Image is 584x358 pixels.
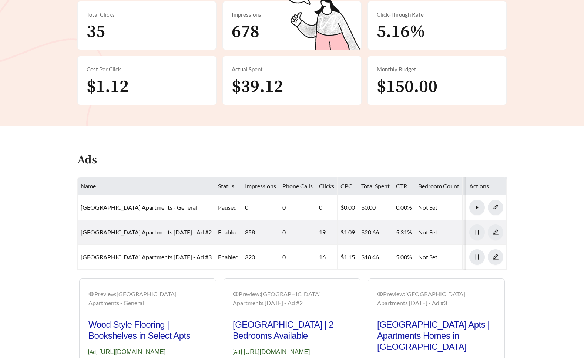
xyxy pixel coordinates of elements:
[469,224,485,240] button: pause
[470,254,484,260] span: pause
[316,220,338,245] td: 19
[338,195,358,220] td: $0.00
[279,195,316,220] td: 0
[415,245,463,270] td: Not Set
[232,21,259,43] span: 678
[242,220,279,245] td: 358
[488,200,503,215] button: edit
[470,204,484,211] span: caret-right
[377,319,496,352] h2: [GEOGRAPHIC_DATA] Apts | Apartments Homes in [GEOGRAPHIC_DATA]
[279,177,316,195] th: Phone Calls
[242,245,279,270] td: 320
[488,253,503,260] a: edit
[377,291,383,297] span: eye
[469,249,485,265] button: pause
[358,220,393,245] td: $20.66
[466,177,507,195] th: Actions
[279,245,316,270] td: 0
[81,204,197,211] a: [GEOGRAPHIC_DATA] Apartments - General
[488,204,503,211] a: edit
[463,245,529,270] td: Not Set
[338,245,358,270] td: $1.15
[242,177,279,195] th: Impressions
[463,220,529,245] td: Not Set
[358,245,393,270] td: $18.46
[393,195,415,220] td: 0.00%
[232,65,352,74] div: Actual Spent
[358,195,393,220] td: $0.00
[415,195,463,220] td: Not Set
[488,249,503,265] button: edit
[87,21,105,43] span: 35
[232,10,352,19] div: Impressions
[242,195,279,220] td: 0
[470,229,484,236] span: pause
[87,76,129,98] span: $1.12
[81,253,212,260] a: [GEOGRAPHIC_DATA] Apartments [DATE] - Ad #3
[218,253,239,260] span: enabled
[78,177,215,195] th: Name
[338,220,358,245] td: $1.09
[393,220,415,245] td: 5.31%
[488,224,503,240] button: edit
[279,220,316,245] td: 0
[377,10,497,19] div: Click-Through Rate
[377,76,437,98] span: $150.00
[215,177,242,195] th: Status
[377,21,425,43] span: 5.16%
[463,195,529,220] td: Not Set
[218,204,237,211] span: paused
[469,200,485,215] button: caret-right
[415,220,463,245] td: Not Set
[87,10,207,19] div: Total Clicks
[377,290,496,307] div: Preview: [GEOGRAPHIC_DATA] Apartments [DATE] - Ad #3
[218,229,239,236] span: enabled
[81,229,212,236] a: [GEOGRAPHIC_DATA] Apartments [DATE] - Ad #2
[377,65,497,74] div: Monthly Budget
[396,182,407,189] span: CTR
[415,177,463,195] th: Bedroom Count
[77,154,97,167] h4: Ads
[488,229,503,236] a: edit
[393,245,415,270] td: 5.00%
[463,177,529,195] th: PMS/Scraper Unit Price
[358,177,393,195] th: Total Spent
[316,195,338,220] td: 0
[316,177,338,195] th: Clicks
[232,76,283,98] span: $39.12
[87,65,207,74] div: Cost Per Click
[488,254,503,260] span: edit
[340,182,352,189] span: CPC
[316,245,338,270] td: 16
